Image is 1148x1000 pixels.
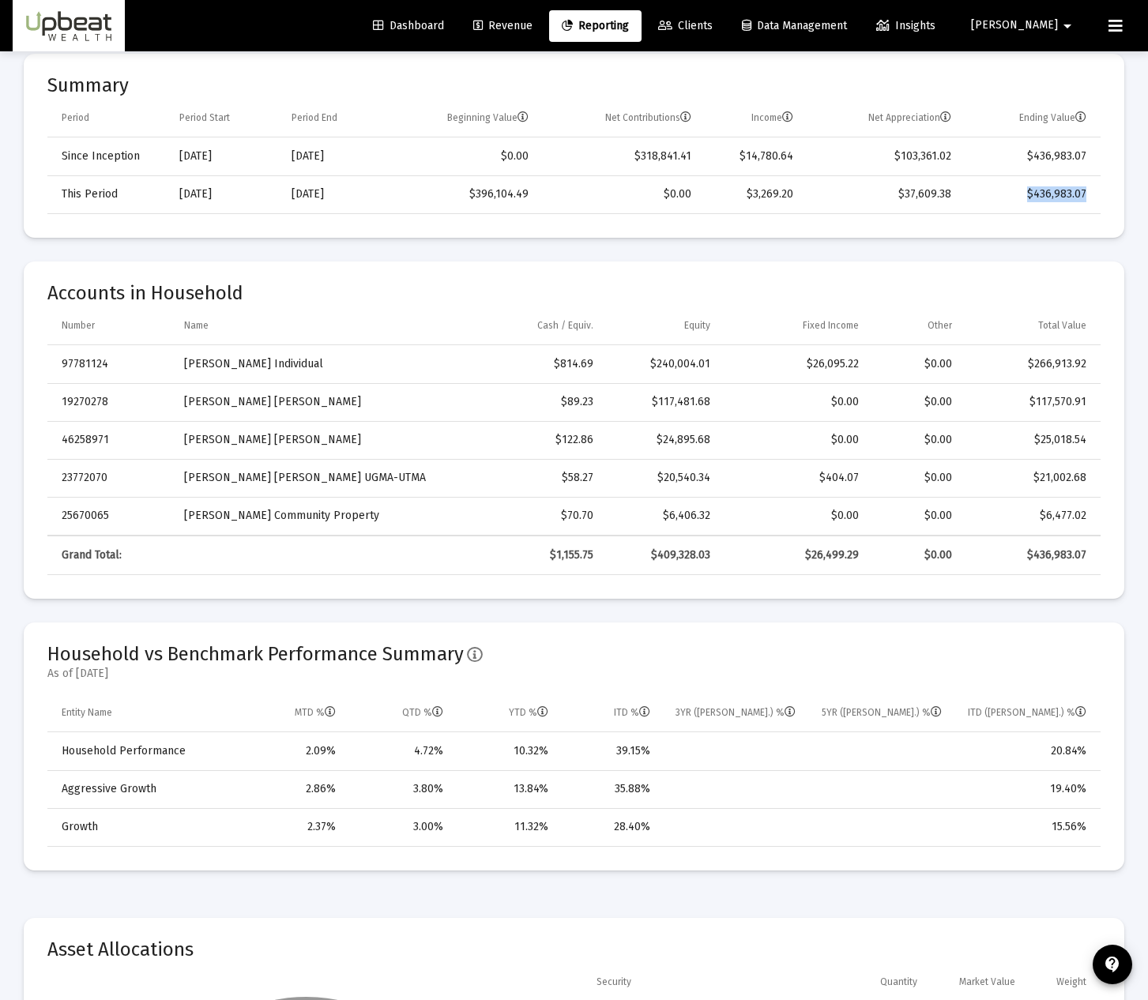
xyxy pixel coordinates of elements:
[570,819,650,835] div: 28.40%
[614,706,650,719] div: ITD %
[537,319,593,332] div: Cash / Equiv.
[974,356,1086,372] div: $266,913.92
[173,307,457,345] td: Column Name
[732,356,859,372] div: $26,095.22
[179,148,269,164] div: [DATE]
[62,319,95,332] div: Number
[292,148,375,164] div: [DATE]
[963,307,1101,345] td: Column Total Value
[615,508,710,524] div: $6,406.32
[47,732,239,770] td: Household Performance
[880,976,917,988] div: Quantity
[358,781,442,797] div: 3.80%
[661,694,807,732] td: Column 3YR (Ann.) %
[168,100,280,137] td: Column Period Start
[469,394,593,410] div: $89.23
[729,10,860,42] a: Data Management
[962,137,1101,175] td: $436,983.07
[803,319,859,332] div: Fixed Income
[804,137,962,175] td: $103,361.02
[47,459,173,497] td: 23772070
[47,942,194,957] mat-card-title: Asset Allocations
[702,100,804,137] td: Column Income
[47,421,173,459] td: 46258971
[646,10,725,42] a: Clients
[962,100,1101,137] td: Column Ending Value
[570,743,650,759] div: 39.15%
[47,497,173,535] td: 25670065
[386,137,540,175] td: $0.00
[971,19,1058,32] span: [PERSON_NAME]
[250,743,336,759] div: 2.09%
[360,10,457,42] a: Dashboard
[1038,319,1086,332] div: Total Value
[184,319,209,332] div: Name
[615,356,710,372] div: $240,004.01
[1019,111,1086,124] div: Ending Value
[732,470,859,486] div: $404.07
[179,186,269,202] div: [DATE]
[469,432,593,448] div: $122.86
[1056,976,1086,988] div: Weight
[469,356,593,372] div: $814.69
[615,394,710,410] div: $117,481.68
[962,175,1101,213] td: $436,983.07
[292,111,337,124] div: Period End
[62,547,162,563] div: Grand Total:
[47,175,168,213] td: This Period
[742,19,847,32] span: Data Management
[751,111,793,124] div: Income
[676,706,796,719] div: 3YR ([PERSON_NAME].) %
[570,781,650,797] div: 35.88%
[402,706,443,719] div: QTD %
[953,694,1101,732] td: Column ITD (Ann.) %
[173,459,457,497] td: [PERSON_NAME] [PERSON_NAME] UGMA-UTMA
[47,694,1101,847] div: Data grid
[280,100,386,137] td: Column Period End
[807,694,953,732] td: Column 5YR (Ann.) %
[47,100,168,137] td: Column Period
[881,470,953,486] div: $0.00
[974,432,1086,448] div: $25,018.54
[250,781,336,797] div: 2.86%
[615,432,710,448] div: $24,895.68
[732,508,859,524] div: $0.00
[974,470,1086,486] div: $21,002.68
[47,808,239,846] td: Growth
[615,547,710,563] div: $409,328.03
[732,394,859,410] div: $0.00
[974,508,1086,524] div: $6,477.02
[386,100,540,137] td: Column Beginning Value
[868,111,951,124] div: Net Appreciation
[295,706,336,719] div: MTD %
[47,307,173,345] td: Column Number
[47,383,173,421] td: 19270278
[47,770,239,808] td: Aggressive Growth
[549,10,642,42] a: Reporting
[597,976,631,988] div: Security
[465,743,548,759] div: 10.32%
[47,643,464,665] span: Household vs Benchmark Performance Summary
[881,356,953,372] div: $0.00
[684,319,710,332] div: Equity
[47,345,173,383] td: 97781124
[870,307,964,345] td: Column Other
[62,706,112,719] div: Entity Name
[540,100,703,137] td: Column Net Contributions
[702,137,804,175] td: $14,780.64
[465,781,548,797] div: 13.84%
[47,285,1101,301] mat-card-title: Accounts in Household
[604,307,721,345] td: Column Equity
[702,175,804,213] td: $3,269.20
[540,175,703,213] td: $0.00
[605,111,691,124] div: Net Contributions
[968,706,1086,719] div: ITD ([PERSON_NAME].) %
[509,706,548,719] div: YTD %
[47,100,1101,214] div: Data grid
[457,307,604,345] td: Column Cash / Equiv.
[347,694,454,732] td: Column QTD %
[173,497,457,535] td: [PERSON_NAME] Community Property
[822,706,942,719] div: 5YR ([PERSON_NAME].) %
[881,508,953,524] div: $0.00
[447,111,529,124] div: Beginning Value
